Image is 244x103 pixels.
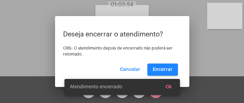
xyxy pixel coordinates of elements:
[120,67,140,72] span: Cancelar
[153,67,173,72] span: Encerrar
[63,46,173,56] span: OBS: O atendimento depois de encerrado não poderá ser retomado.
[63,31,181,38] p: Deseja encerrar o atendimento?
[111,2,133,7] span: 01:03:54
[114,64,146,76] button: Cancelar
[70,84,122,90] span: Atendimento encerrado
[165,85,172,89] span: Ok
[147,64,178,76] button: Encerrar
